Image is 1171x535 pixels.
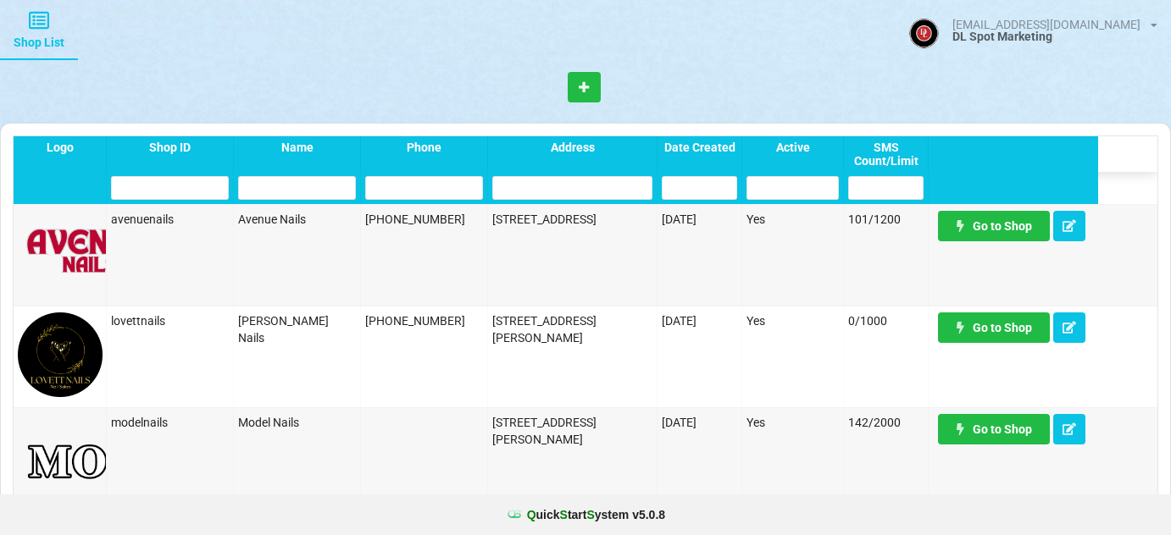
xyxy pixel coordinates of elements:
img: Lovett1.png [18,312,103,397]
div: [PHONE_NUMBER] [365,312,483,329]
div: [STREET_ADDRESS] [492,211,652,228]
img: favicon.ico [506,506,523,523]
div: Model Nails [238,414,356,431]
div: [EMAIL_ADDRESS][DOMAIN_NAME] [952,19,1140,30]
div: Logo [18,141,102,154]
div: [PHONE_NUMBER] [365,211,483,228]
div: Phone [365,141,483,154]
div: Date Created [662,141,737,154]
span: Q [527,508,536,521]
div: DL Spot Marketing [952,30,1157,42]
div: Shop ID [111,141,229,154]
a: Go to Shop [938,312,1050,343]
div: modelnails [111,414,229,431]
div: avenuenails [111,211,229,228]
img: AvenueNails-Logo.png [18,211,159,295]
div: Yes [746,414,839,431]
div: Yes [746,312,839,329]
div: Yes [746,211,839,228]
div: SMS Count/Limit [848,141,924,168]
div: [DATE] [662,414,737,431]
div: [PERSON_NAME] Nails [238,312,356,346]
div: 142/2000 [848,414,924,431]
div: Name [238,141,356,154]
b: uick tart ystem v 5.0.8 [527,506,665,523]
div: 0/1000 [848,312,924,329]
a: Go to Shop [938,414,1050,444]
div: [STREET_ADDRESS][PERSON_NAME] [492,312,652,346]
div: 101/1200 [848,211,924,228]
div: lovettnails [111,312,229,329]
img: ACg8ocJBJY4Ud2iSZOJ0dI7f7WKL7m7EXPYQEjkk1zIsAGHMA41r1c4--g=s96-c [909,19,939,48]
span: S [586,508,594,521]
div: Address [492,141,652,154]
div: Avenue Nails [238,211,356,228]
div: [STREET_ADDRESS][PERSON_NAME] [492,414,652,448]
div: [DATE] [662,312,737,329]
span: S [560,508,568,521]
a: Go to Shop [938,211,1050,241]
div: [DATE] [662,211,737,228]
img: MN-Logo1.png [18,414,452,499]
div: Active [746,141,839,154]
